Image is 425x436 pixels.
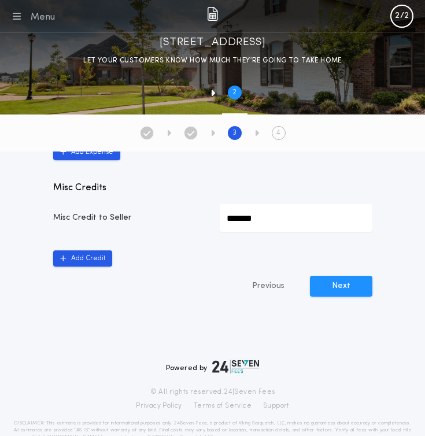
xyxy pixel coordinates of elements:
[53,144,120,160] button: Add Expense
[263,401,289,411] a: Support
[232,88,236,97] h2: 2
[160,33,265,51] h1: [STREET_ADDRESS]
[310,276,372,297] button: Next
[232,128,236,138] h2: 3
[136,401,182,411] a: Privacy Policy
[194,401,252,411] a: Terms of Service
[53,212,206,224] p: Misc Credit to Seller
[53,181,372,195] p: Misc Credits
[14,387,411,397] p: © All rights reserved. 24|Seven Fees
[30,10,55,24] div: Menu
[229,276,308,297] button: Previous
[83,55,342,66] p: LET YOUR CUSTOMERS KNOW HOW MUCH THEY’RE GOING TO TAKE HOME
[207,7,218,21] img: img
[53,250,112,267] button: Add Credit
[276,128,280,138] h2: 4
[166,360,260,374] div: Powered by
[9,8,55,24] button: Menu
[212,360,260,374] img: logo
